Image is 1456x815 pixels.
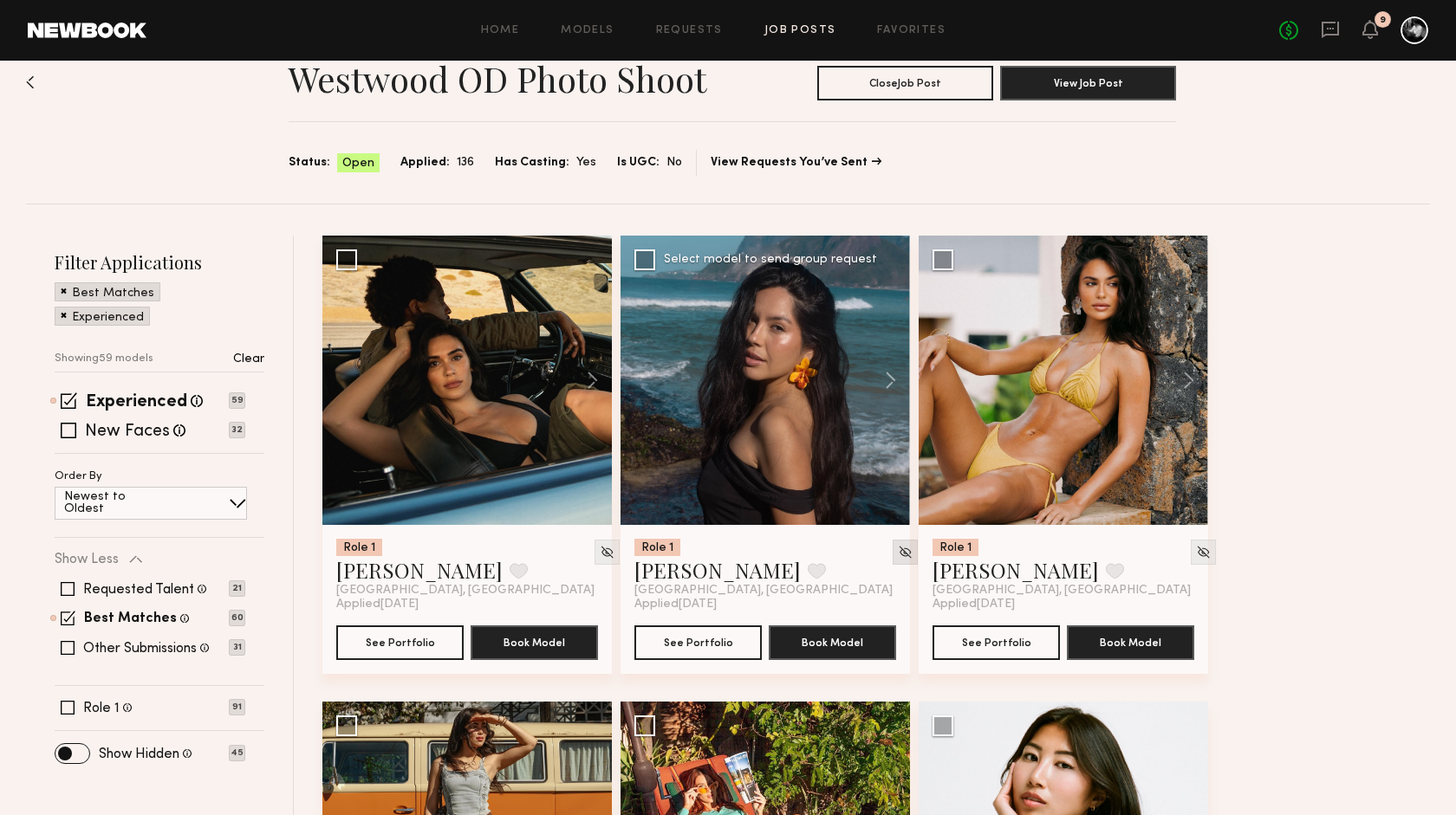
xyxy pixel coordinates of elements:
[664,254,877,266] div: Select model to send group request
[1196,545,1211,560] img: Unhide Model
[481,25,520,36] a: Home
[336,539,382,556] div: Role 1
[289,153,330,172] span: Status:
[933,584,1191,598] span: [GEOGRAPHIC_DATA], [GEOGRAPHIC_DATA]
[600,545,614,560] img: Unhide Model
[84,612,177,626] label: Best Matches
[400,153,450,172] span: Applied:
[898,545,913,560] img: Unhide Model
[471,634,598,649] a: Book Model
[336,556,503,584] a: [PERSON_NAME]
[289,57,706,100] h1: Westwood OD Photo Shoot
[457,153,474,172] span: 136
[877,25,946,36] a: Favorites
[1067,625,1194,660] button: Book Model
[471,625,598,660] button: Book Model
[83,642,197,656] label: Other Submissions
[229,745,245,761] p: 45
[634,539,680,556] div: Role 1
[342,155,374,172] span: Open
[576,153,596,172] span: Yes
[72,312,144,324] p: Experienced
[617,153,660,172] span: Is UGC:
[1380,16,1386,25] div: 9
[55,471,102,482] p: Order By
[229,392,245,409] p: 59
[1067,634,1194,649] a: Book Model
[55,353,153,365] p: Showing 59 models
[666,153,682,172] span: No
[85,424,170,441] label: New Faces
[336,625,464,660] button: See Portfolio
[55,553,119,566] p: Show Less
[83,583,194,597] label: Requested Talent
[1000,66,1176,100] button: View Job Post
[769,625,896,660] button: Book Model
[561,25,614,36] a: Models
[229,580,245,597] p: 21
[99,747,179,761] label: Show Hidden
[64,491,167,515] p: Newest to Oldest
[495,153,569,172] span: Has Casting:
[233,353,264,365] p: Clear
[634,556,801,584] a: [PERSON_NAME]
[634,598,896,611] div: Applied [DATE]
[336,584,595,598] span: [GEOGRAPHIC_DATA], [GEOGRAPHIC_DATA]
[55,250,264,274] h2: Filter Applications
[933,598,1194,611] div: Applied [DATE]
[83,702,120,715] label: Role 1
[933,556,1099,584] a: [PERSON_NAME]
[229,639,245,656] p: 31
[26,75,35,89] img: Back to previous page
[336,598,598,611] div: Applied [DATE]
[769,634,896,649] a: Book Model
[634,625,762,660] button: See Portfolio
[634,584,893,598] span: [GEOGRAPHIC_DATA], [GEOGRAPHIC_DATA]
[656,25,723,36] a: Requests
[711,157,881,169] a: View Requests You’ve Sent
[764,25,836,36] a: Job Posts
[229,610,245,626] p: 60
[933,539,978,556] div: Role 1
[86,394,187,411] label: Experienced
[229,699,245,715] p: 91
[817,66,993,100] button: CloseJob Post
[72,288,154,300] p: Best Matches
[933,625,1060,660] button: See Portfolio
[229,422,245,438] p: 32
